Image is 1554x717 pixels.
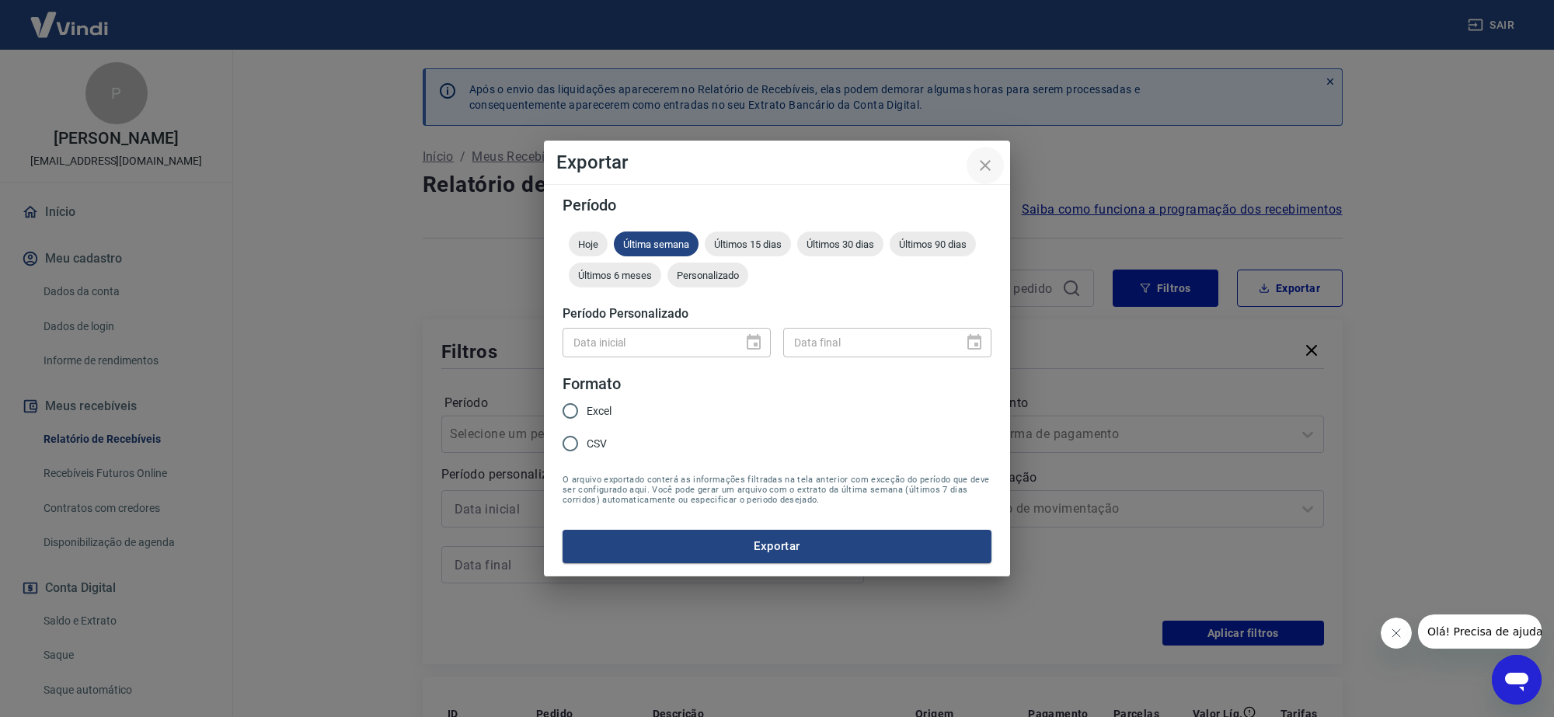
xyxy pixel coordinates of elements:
[587,436,607,452] span: CSV
[1381,618,1412,649] iframe: Fechar mensagem
[797,231,883,256] div: Últimos 30 dias
[614,231,699,256] div: Última semana
[563,197,991,213] h5: Período
[569,231,608,256] div: Hoje
[587,403,611,419] span: Excel
[569,238,608,250] span: Hoje
[569,270,661,281] span: Últimos 6 meses
[667,270,748,281] span: Personalizado
[705,231,791,256] div: Últimos 15 dias
[563,328,732,357] input: DD/MM/YYYY
[569,263,661,287] div: Últimos 6 meses
[783,328,953,357] input: DD/MM/YYYY
[563,475,991,505] span: O arquivo exportado conterá as informações filtradas na tela anterior com exceção do período que ...
[9,11,131,23] span: Olá! Precisa de ajuda?
[1492,655,1542,705] iframe: Botão para abrir a janela de mensagens
[890,231,976,256] div: Últimos 90 dias
[797,238,883,250] span: Últimos 30 dias
[667,263,748,287] div: Personalizado
[614,238,699,250] span: Última semana
[705,238,791,250] span: Últimos 15 dias
[563,306,991,322] h5: Período Personalizado
[556,153,998,172] h4: Exportar
[563,530,991,562] button: Exportar
[967,147,1004,184] button: close
[1418,614,1542,649] iframe: Mensagem da empresa
[563,373,621,395] legend: Formato
[890,238,976,250] span: Últimos 90 dias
